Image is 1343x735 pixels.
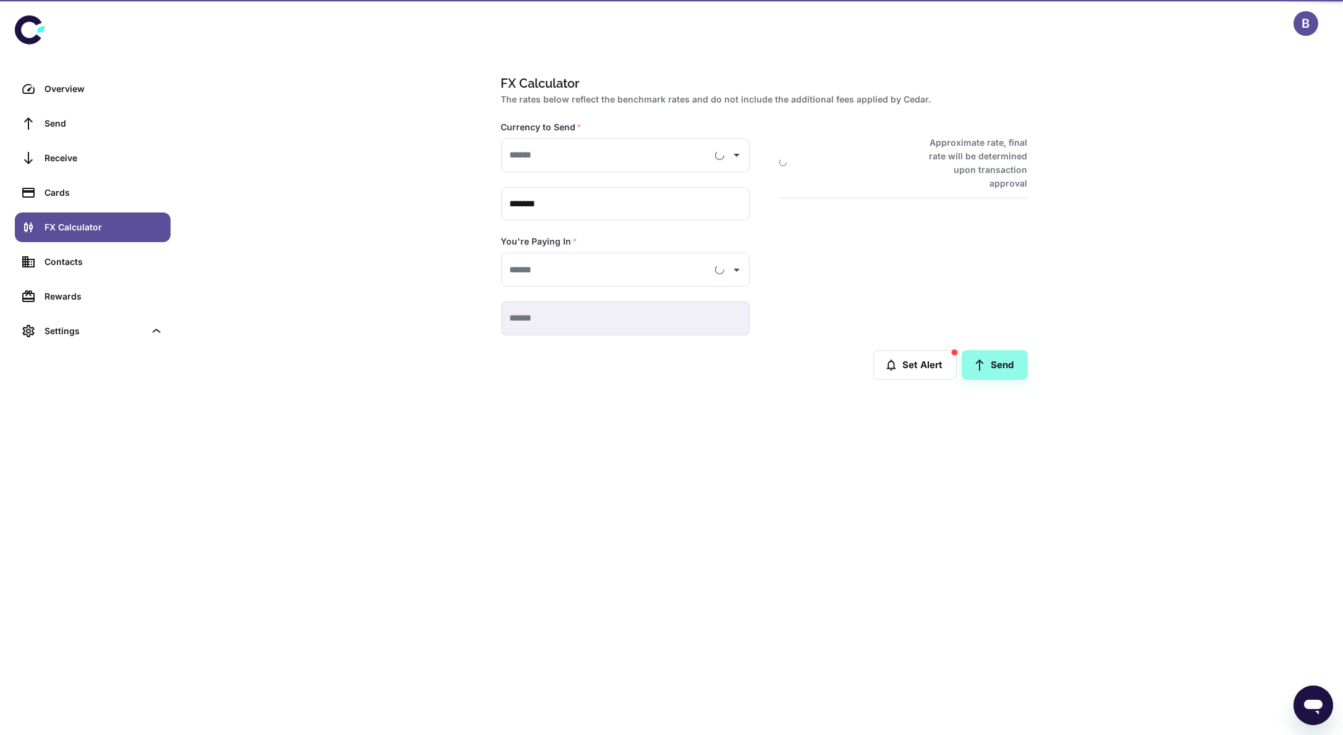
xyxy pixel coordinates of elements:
[44,255,163,269] div: Contacts
[44,324,145,338] div: Settings
[15,74,171,104] a: Overview
[728,261,745,279] button: Open
[501,121,582,133] label: Currency to Send
[15,212,171,242] a: FX Calculator
[916,136,1028,190] h6: Approximate rate, final rate will be determined upon transaction approval
[44,82,163,96] div: Overview
[501,235,578,248] label: You're Paying In
[44,290,163,303] div: Rewards
[1294,686,1333,725] iframe: Button to launch messaging window
[728,146,745,164] button: Open
[44,220,163,234] div: FX Calculator
[15,143,171,173] a: Receive
[15,109,171,138] a: Send
[15,316,171,346] div: Settings
[15,178,171,208] a: Cards
[873,350,957,380] button: Set Alert
[15,247,171,277] a: Contacts
[962,350,1028,380] a: Send
[1294,11,1318,36] button: B
[44,151,163,165] div: Receive
[44,117,163,130] div: Send
[44,186,163,199] div: Cards
[15,282,171,311] a: Rewards
[501,74,1023,93] h1: FX Calculator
